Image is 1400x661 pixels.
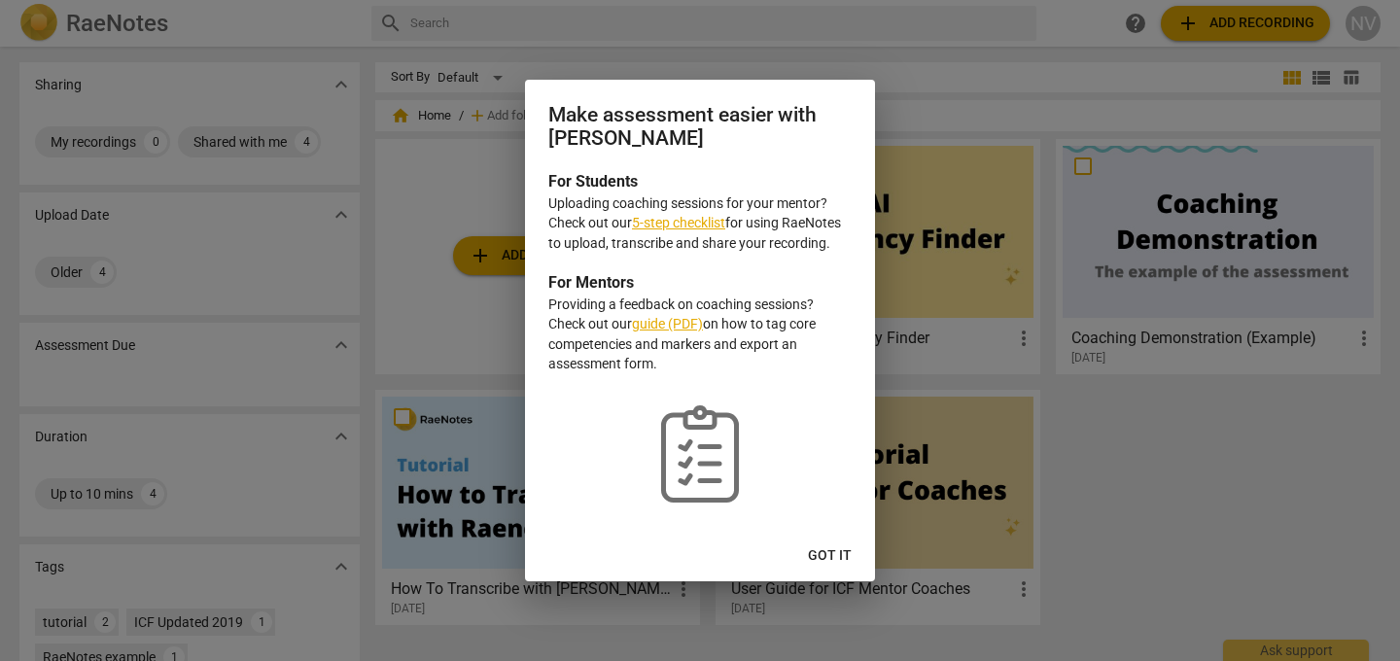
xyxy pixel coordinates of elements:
h2: Make assessment easier with [PERSON_NAME] [548,103,852,151]
p: Providing a feedback on coaching sessions? Check out our on how to tag core competencies and mark... [548,295,852,374]
b: For Students [548,172,638,191]
b: For Mentors [548,273,634,292]
p: Uploading coaching sessions for your mentor? Check out our for using RaeNotes to upload, transcri... [548,193,852,254]
a: 5-step checklist [632,215,725,230]
span: Got it [808,546,852,566]
button: Got it [792,539,867,574]
a: guide (PDF) [632,316,703,331]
